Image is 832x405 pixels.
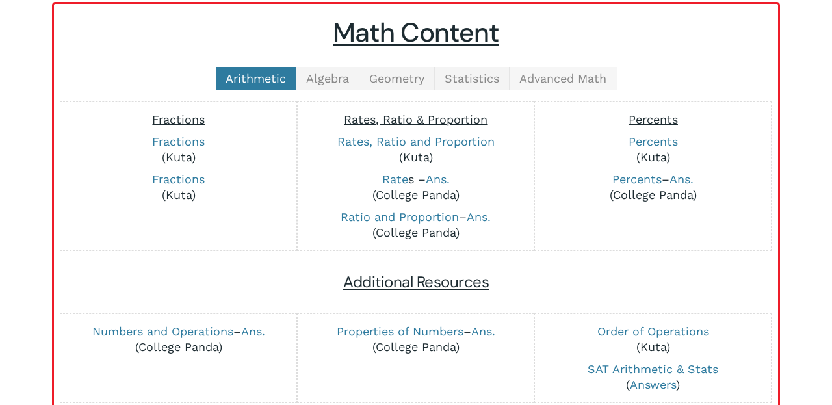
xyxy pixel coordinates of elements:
[426,172,450,186] a: Ans.
[519,72,606,85] span: Advanced Math
[510,67,617,90] a: Advanced Math
[341,210,459,224] a: Ratio and Proportion
[226,72,286,85] span: Arithmetic
[306,72,349,85] span: Algebra
[152,135,205,148] a: Fractions
[435,67,510,90] a: Statistics
[359,67,435,90] a: Geometry
[296,67,359,90] a: Algebra
[304,209,527,241] p: – (College Panda)
[541,134,764,165] p: (Kuta)
[629,135,678,148] a: Percents
[597,324,709,338] a: Order of Operations
[369,72,424,85] span: Geometry
[382,172,408,186] a: Rate
[445,72,499,85] span: Statistics
[541,324,764,355] p: (Kuta)
[241,324,265,338] a: Ans.
[304,324,527,355] p: – (College Panda)
[304,134,527,165] p: (Kuta)
[630,378,676,391] a: Answers
[344,112,487,126] span: Rates, Ratio & Proportion
[746,319,814,387] iframe: Chatbot
[67,324,290,355] p: – (College Panda)
[471,324,495,338] a: Ans.
[612,172,662,186] a: Percents
[588,362,718,376] a: SAT Arithmetic & Stats
[467,210,491,224] a: Ans.
[541,172,764,203] p: – (College Panda)
[67,134,290,165] p: (Kuta)
[669,172,694,186] a: Ans.
[92,324,233,338] a: Numbers and Operations
[337,324,463,338] a: Properties of Numbers
[152,112,205,126] span: Fractions
[629,112,678,126] span: Percents
[333,16,499,50] u: Math Content
[337,135,495,148] a: Rates, Ratio and Proportion
[216,67,296,90] a: Arithmetic
[304,172,527,203] p: s – (College Panda)
[343,272,489,292] span: Additional Resources
[541,361,764,393] p: ( )
[152,172,205,186] a: Fractions
[67,172,290,203] p: (Kuta)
